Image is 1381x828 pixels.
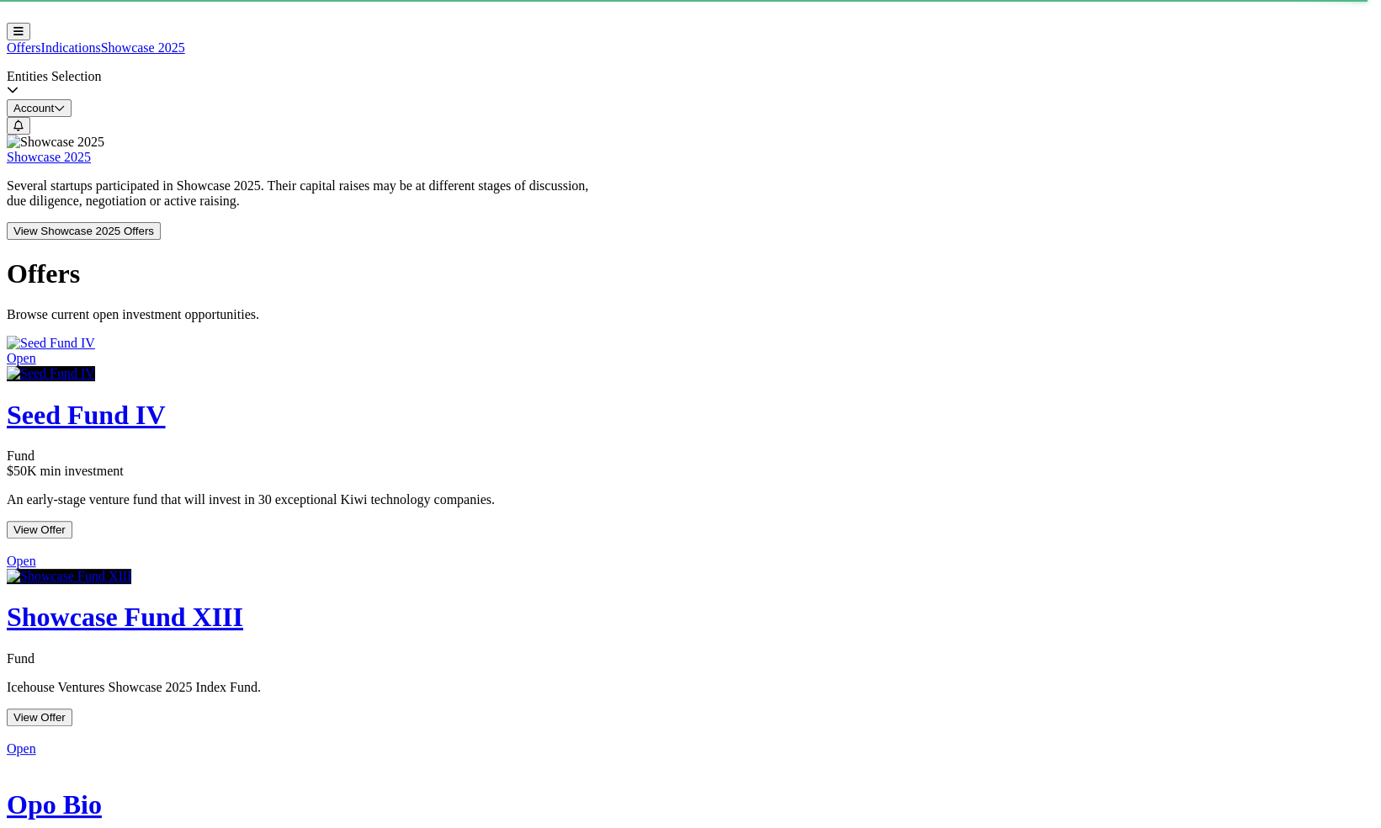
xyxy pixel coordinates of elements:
a: Showcase 2025 [7,150,91,164]
button: View Showcase 2025 Offers [7,222,161,240]
span: Showcase Fund XIII [7,602,243,632]
a: View Offer [7,522,72,536]
span: Seed Fund IV [7,400,166,430]
button: View Offer [7,709,72,726]
a: Opo Bio [7,789,1374,820]
div: Entities Selection [7,69,1374,84]
a: Showcase 2025 [101,40,185,55]
button: View Offer [7,521,72,539]
a: Showcase Fund XIIIOpen [7,539,1374,569]
img: Showcase Fund XIII [7,569,131,584]
a: Offers [7,40,41,55]
div: Open [7,554,1374,569]
a: View Showcase 2025 Offers [7,223,161,237]
a: View Offer [7,709,72,724]
p: Icehouse Ventures Showcase 2025 Index Fund. [7,680,1374,695]
img: Showcase 2025 [7,135,104,150]
span: Fund [7,448,35,463]
div: Open [7,351,1374,366]
div: $50K min investment [7,464,1374,479]
iframe: Chat Widget [1297,747,1381,828]
img: Seed Fund IV [7,366,95,381]
p: Several startups participated in Showcase 2025. Their capital raises may be at different stages o... [7,178,1374,209]
a: Seed Fund IVOpen [7,336,1374,366]
a: Showcase Fund XIII [7,602,1374,633]
p: Browse current open investment opportunities. [7,307,1374,322]
img: Seed Fund IV [7,336,95,351]
h1: Offers [7,258,1374,289]
span: View Showcase 2025 Offers [13,225,154,237]
a: Opo BioOpen [7,726,1374,756]
div: Open [7,741,1374,756]
span: Fund [7,651,35,666]
span: Opo Bio [7,789,102,820]
a: Indications [41,40,101,55]
button: Account [7,99,72,117]
p: An early-stage venture fund that will invest in 30 exceptional Kiwi technology companies. [7,492,1374,507]
a: Seed Fund IV [7,400,1374,431]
